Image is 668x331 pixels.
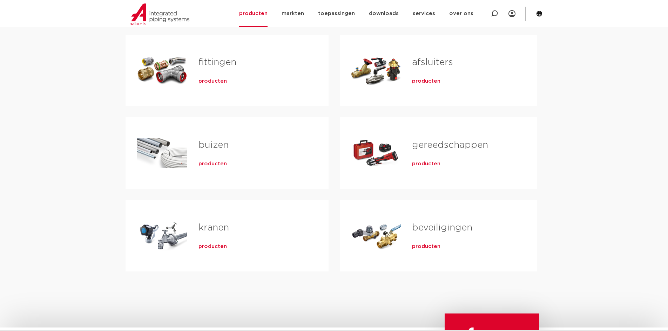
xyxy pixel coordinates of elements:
a: producten [412,160,440,167]
a: gereedschappen [412,140,488,150]
a: producten [198,243,227,250]
a: producten [412,243,440,250]
a: producten [198,78,227,85]
a: afsluiters [412,58,453,67]
a: producten [412,78,440,85]
a: buizen [198,140,229,150]
a: kranen [198,223,229,232]
a: beveiligingen [412,223,472,232]
a: fittingen [198,58,236,67]
a: producten [198,160,227,167]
